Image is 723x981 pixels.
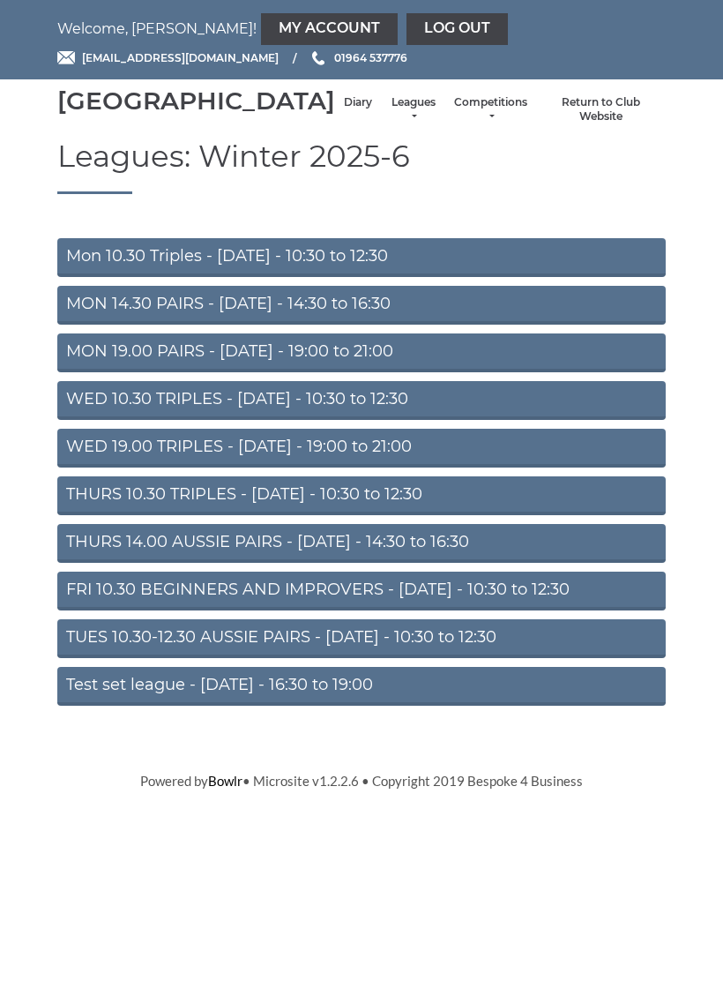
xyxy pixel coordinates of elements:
[390,95,436,124] a: Leagues
[57,140,666,193] h1: Leagues: Winter 2025-6
[140,773,583,789] span: Powered by • Microsite v1.2.2.6 • Copyright 2019 Bespoke 4 Business
[208,773,242,789] a: Bowlr
[57,523,666,562] a: THURS 14.00 AUSSIE PAIRS - [DATE] - 14:30 to 16:30
[57,285,666,324] a: MON 14.30 PAIRS - [DATE] - 14:30 to 16:30
[545,95,657,124] a: Return to Club Website
[57,87,335,115] div: [GEOGRAPHIC_DATA]
[454,95,527,124] a: Competitions
[57,49,279,66] a: Email [EMAIL_ADDRESS][DOMAIN_NAME]
[344,95,372,110] a: Diary
[334,51,407,64] span: 01964 537776
[57,51,75,64] img: Email
[57,428,666,467] a: WED 19.00 TRIPLES - [DATE] - 19:00 to 21:00
[309,49,407,66] a: Phone us 01964 537776
[82,51,279,64] span: [EMAIL_ADDRESS][DOMAIN_NAME]
[57,333,666,371] a: MON 19.00 PAIRS - [DATE] - 19:00 to 21:00
[57,618,666,657] a: TUES 10.30-12.30 AUSSIE PAIRS - [DATE] - 10:30 to 12:30
[312,51,324,65] img: Phone us
[261,13,398,45] a: My Account
[57,237,666,276] a: Mon 10.30 Triples - [DATE] - 10:30 to 12:30
[57,380,666,419] a: WED 10.30 TRIPLES - [DATE] - 10:30 to 12:30
[57,571,666,610] a: FRI 10.30 BEGINNERS AND IMPROVERS - [DATE] - 10:30 to 12:30
[57,13,666,45] nav: Welcome, [PERSON_NAME]!
[406,13,508,45] a: Log out
[57,476,666,514] a: THURS 10.30 TRIPLES - [DATE] - 10:30 to 12:30
[57,666,666,705] a: Test set league - [DATE] - 16:30 to 19:00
